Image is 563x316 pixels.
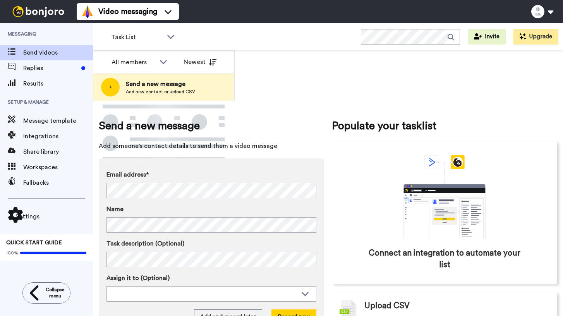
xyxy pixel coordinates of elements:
[6,250,18,256] span: 100%
[106,239,316,248] label: Task description (Optional)
[81,5,94,18] img: vm-color.svg
[9,6,67,17] img: bj-logo-header-white.svg
[126,79,195,89] span: Send a new message
[112,58,156,67] div: All members
[23,79,93,88] span: Results
[365,247,524,271] span: Connect an integration to automate your list
[23,116,93,125] span: Message template
[6,240,62,246] span: QUICK START GUIDE
[98,6,157,17] span: Video messaging
[332,118,557,134] span: Populate your tasklist
[106,204,124,214] span: Name
[468,29,506,45] button: Invite
[23,64,78,73] span: Replies
[513,29,558,45] button: Upgrade
[106,170,316,179] label: Email address*
[23,48,93,57] span: Send videos
[386,155,503,240] div: animation
[364,300,410,312] span: Upload CSV
[126,89,195,95] span: Add new contact or upload CSV
[22,282,70,304] button: Collapse menu
[23,163,93,172] span: Workspaces
[99,141,324,151] span: Add someone's contact details to send them a video message
[23,147,93,156] span: Share library
[178,54,222,70] button: Newest
[15,212,93,221] span: Settings
[111,33,163,42] span: Task List
[106,273,316,283] label: Assign it to (Optional)
[99,118,324,134] span: Send a new message
[23,132,93,141] span: Integrations
[23,178,93,187] span: Fallbacks
[46,287,64,299] span: Collapse menu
